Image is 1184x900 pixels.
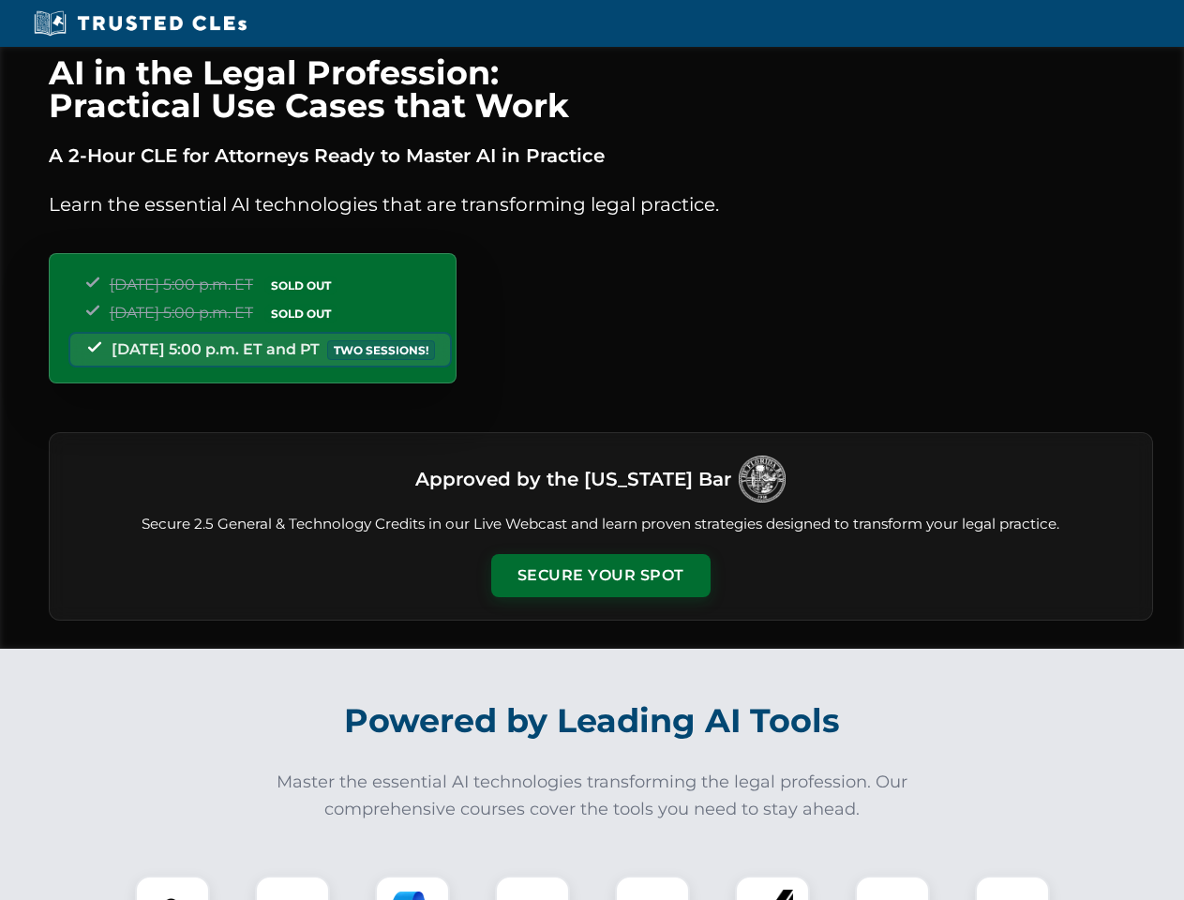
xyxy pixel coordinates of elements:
p: Secure 2.5 General & Technology Credits in our Live Webcast and learn proven strategies designed ... [72,514,1130,535]
h2: Powered by Leading AI Tools [73,688,1112,754]
h1: AI in the Legal Profession: Practical Use Cases that Work [49,56,1153,122]
button: Secure Your Spot [491,554,711,597]
p: Master the essential AI technologies transforming the legal profession. Our comprehensive courses... [264,769,921,823]
p: A 2-Hour CLE for Attorneys Ready to Master AI in Practice [49,141,1153,171]
span: [DATE] 5:00 p.m. ET [110,276,253,293]
span: SOLD OUT [264,276,337,295]
h3: Approved by the [US_STATE] Bar [415,462,731,496]
p: Learn the essential AI technologies that are transforming legal practice. [49,189,1153,219]
img: Trusted CLEs [28,9,252,37]
img: Logo [739,456,786,502]
span: [DATE] 5:00 p.m. ET [110,304,253,322]
span: SOLD OUT [264,304,337,323]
